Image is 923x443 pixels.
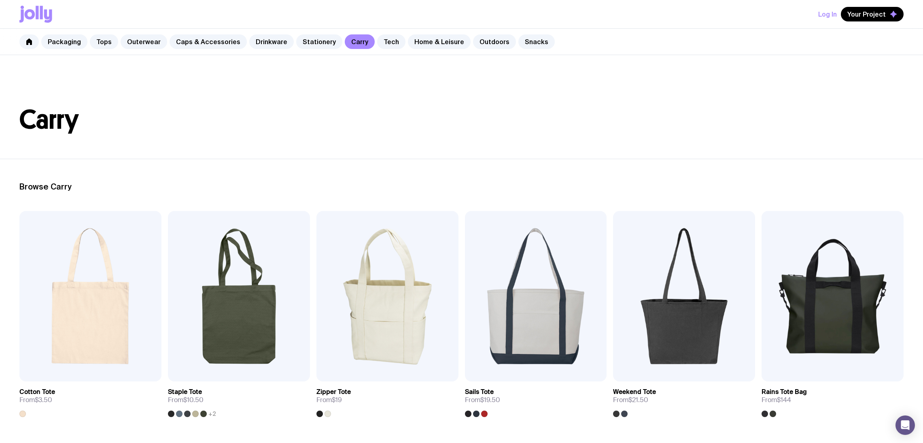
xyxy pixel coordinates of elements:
a: Tech [377,34,405,49]
a: Sails ToteFrom$19.50 [465,381,607,417]
span: From [168,396,204,404]
span: $144 [777,396,791,404]
button: Log In [818,7,837,21]
button: Your Project [841,7,904,21]
span: $19.50 [480,396,500,404]
h1: Carry [19,107,904,133]
a: Outdoors [473,34,516,49]
a: Home & Leisure [408,34,471,49]
a: Zipper ToteFrom$19 [316,381,458,417]
h3: Weekend Tote [613,388,656,396]
span: From [613,396,648,404]
span: From [19,396,52,404]
a: Drinkware [249,34,294,49]
a: Cotton ToteFrom$3.50 [19,381,161,417]
a: Weekend ToteFrom$21.50 [613,381,755,417]
a: Packaging [41,34,87,49]
h3: Rains Tote Bag [762,388,807,396]
a: Staple ToteFrom$10.50+2 [168,381,310,417]
span: From [465,396,500,404]
span: $19 [332,396,342,404]
a: Tops [90,34,118,49]
span: +2 [208,411,216,417]
a: Rains Tote BagFrom$144 [762,381,904,417]
h2: Browse Carry [19,182,904,192]
span: $10.50 [183,396,204,404]
h3: Cotton Tote [19,388,55,396]
a: Stationery [296,34,342,49]
span: From [316,396,342,404]
span: Your Project [847,10,886,18]
span: $21.50 [628,396,648,404]
a: Outerwear [121,34,167,49]
h3: Zipper Tote [316,388,351,396]
span: From [762,396,791,404]
a: Carry [345,34,375,49]
h3: Sails Tote [465,388,494,396]
div: Open Intercom Messenger [895,415,915,435]
span: $3.50 [35,396,52,404]
a: Snacks [518,34,555,49]
a: Caps & Accessories [170,34,247,49]
h3: Staple Tote [168,388,202,396]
